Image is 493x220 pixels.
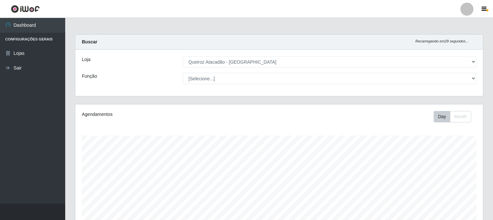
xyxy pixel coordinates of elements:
button: Month [450,111,471,122]
strong: Buscar [82,39,97,44]
div: Agendamentos [82,111,241,118]
label: Função [82,73,97,80]
label: Loja [82,56,90,63]
div: First group [434,111,471,122]
i: Recarregando em 29 segundos... [415,39,469,43]
img: CoreUI Logo [11,5,40,13]
button: Day [434,111,450,122]
div: Toolbar with button groups [434,111,476,122]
